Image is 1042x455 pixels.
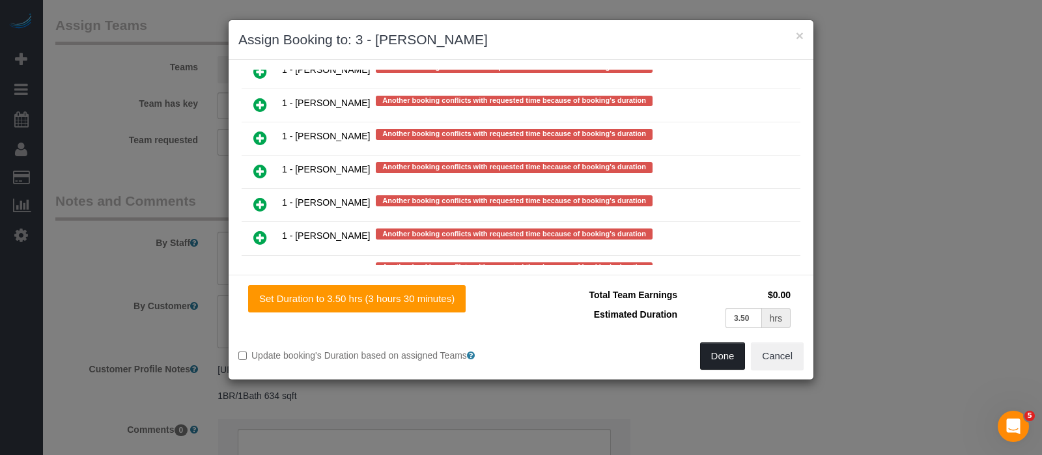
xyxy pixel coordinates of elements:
[282,264,370,275] span: 2 - [PERSON_NAME]
[282,64,370,75] span: 1 - [PERSON_NAME]
[700,342,746,370] button: Done
[376,162,653,172] span: Another booking conflicts with requested time because of booking's duration
[594,309,677,320] span: Estimated Duration
[681,285,794,305] td: $0.00
[282,198,370,208] span: 1 - [PERSON_NAME]
[376,195,653,206] span: Another booking conflicts with requested time because of booking's duration
[238,352,247,360] input: Update booking's Duration based on assigned Teams
[282,231,370,241] span: 1 - [PERSON_NAME]
[376,228,653,239] span: Another booking conflicts with requested time because of booking's duration
[796,29,804,42] button: ×
[238,30,804,49] h3: Assign Booking to: 3 - [PERSON_NAME]
[998,411,1029,442] iframe: Intercom live chat
[282,165,370,175] span: 1 - [PERSON_NAME]
[282,98,370,108] span: 1 - [PERSON_NAME]
[376,96,653,106] span: Another booking conflicts with requested time because of booking's duration
[248,285,466,312] button: Set Duration to 3.50 hrs (3 hours 30 minutes)
[531,285,681,305] td: Total Team Earnings
[282,131,370,142] span: 1 - [PERSON_NAME]
[1024,411,1035,421] span: 5
[751,342,804,370] button: Cancel
[376,129,653,139] span: Another booking conflicts with requested time because of booking's duration
[762,308,791,328] div: hrs
[238,349,511,362] label: Update booking's Duration based on assigned Teams
[376,262,653,273] span: Another booking conflicts with requested time because of booking's duration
